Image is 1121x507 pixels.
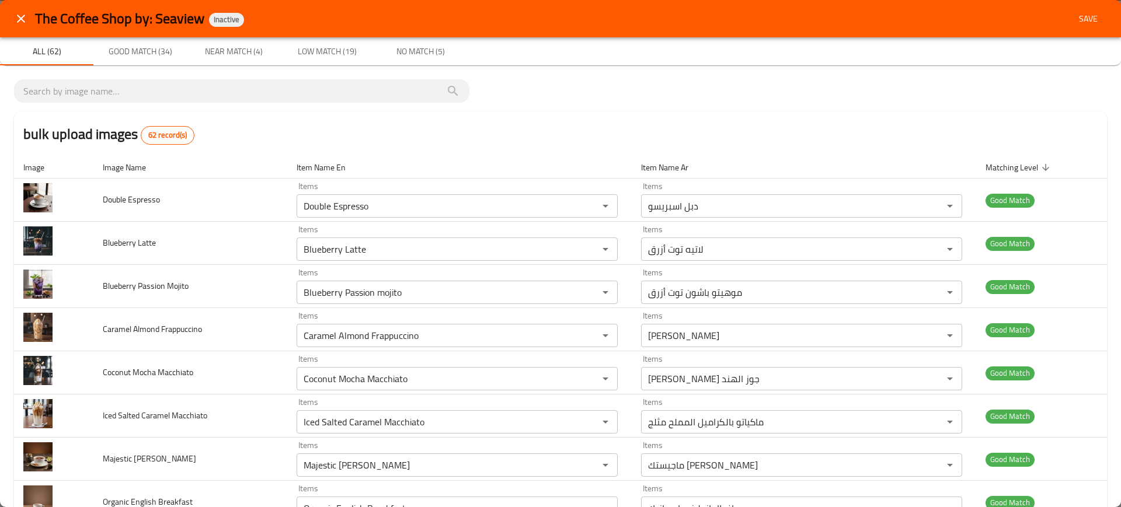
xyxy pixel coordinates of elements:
[141,126,194,145] div: Total records count
[381,44,460,59] span: No Match (5)
[597,241,614,257] button: Open
[986,323,1035,337] span: Good Match
[287,156,632,179] th: Item Name En
[103,160,161,174] span: Image Name
[986,366,1035,380] span: Good Match
[23,442,53,471] img: Majestic Earl Grey
[14,156,93,179] th: Image
[597,457,614,473] button: Open
[23,226,53,256] img: Blueberry Latte
[986,237,1035,250] span: Good Match
[7,44,86,59] span: All (62)
[23,270,53,299] img: Blueberry Passion Mojito
[103,235,156,250] span: Blueberry Latte
[986,160,1053,174] span: Matching Level
[35,5,204,32] span: The Coffee Shop by: Seaview
[597,327,614,344] button: Open
[597,198,614,214] button: Open
[597,284,614,300] button: Open
[23,124,194,145] h2: bulk upload images
[597,370,614,387] button: Open
[103,192,160,207] span: Double Espresso
[942,241,958,257] button: Open
[103,408,207,423] span: Iced Salted Caramel Macchiato
[103,321,202,337] span: Caramel Almond Frappuccino
[23,399,53,428] img: Iced Salted Caramel Macchiato
[23,183,53,212] img: Double Espresso
[194,44,273,59] span: Near Match (4)
[942,198,958,214] button: Open
[942,327,958,344] button: Open
[103,278,189,293] span: Blueberry Passion Mojito
[209,13,244,27] div: Inactive
[986,280,1035,293] span: Good Match
[209,15,244,25] span: Inactive
[986,453,1035,466] span: Good Match
[1070,8,1107,30] button: Save
[597,414,614,430] button: Open
[103,451,196,466] span: Majestic [PERSON_NAME]
[287,44,367,59] span: Low Match (19)
[23,82,460,100] input: search
[1074,12,1102,26] span: Save
[23,356,53,385] img: Coconut Mocha Macchiato
[986,194,1035,207] span: Good Match
[100,44,180,59] span: Good Match (34)
[942,457,958,473] button: Open
[942,414,958,430] button: Open
[986,410,1035,423] span: Good Match
[103,365,193,380] span: Coconut Mocha Macchiato
[23,313,53,342] img: Caramel Almond Frappuccino
[942,284,958,300] button: Open
[7,5,35,33] button: close
[632,156,976,179] th: Item Name Ar
[141,130,194,141] span: 62 record(s)
[942,370,958,387] button: Open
